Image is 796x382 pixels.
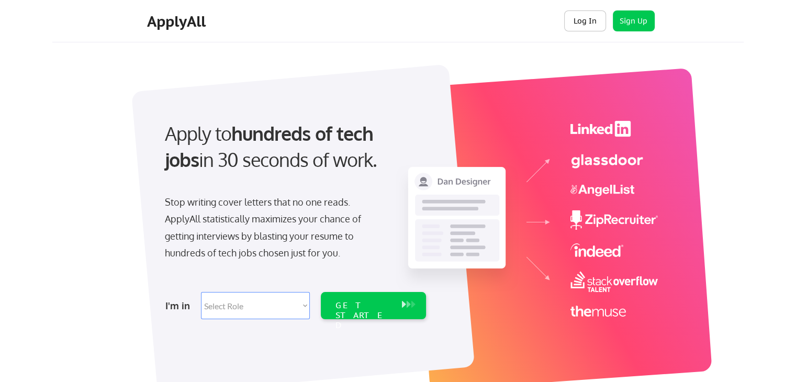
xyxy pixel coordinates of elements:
[165,121,378,171] strong: hundreds of tech jobs
[165,194,380,262] div: Stop writing cover letters that no one reads. ApplyAll statistically maximizes your chance of get...
[564,10,606,31] button: Log In
[335,300,391,331] div: GET STARTED
[165,297,195,314] div: I'm in
[613,10,655,31] button: Sign Up
[165,120,422,173] div: Apply to in 30 seconds of work.
[147,13,209,30] div: ApplyAll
